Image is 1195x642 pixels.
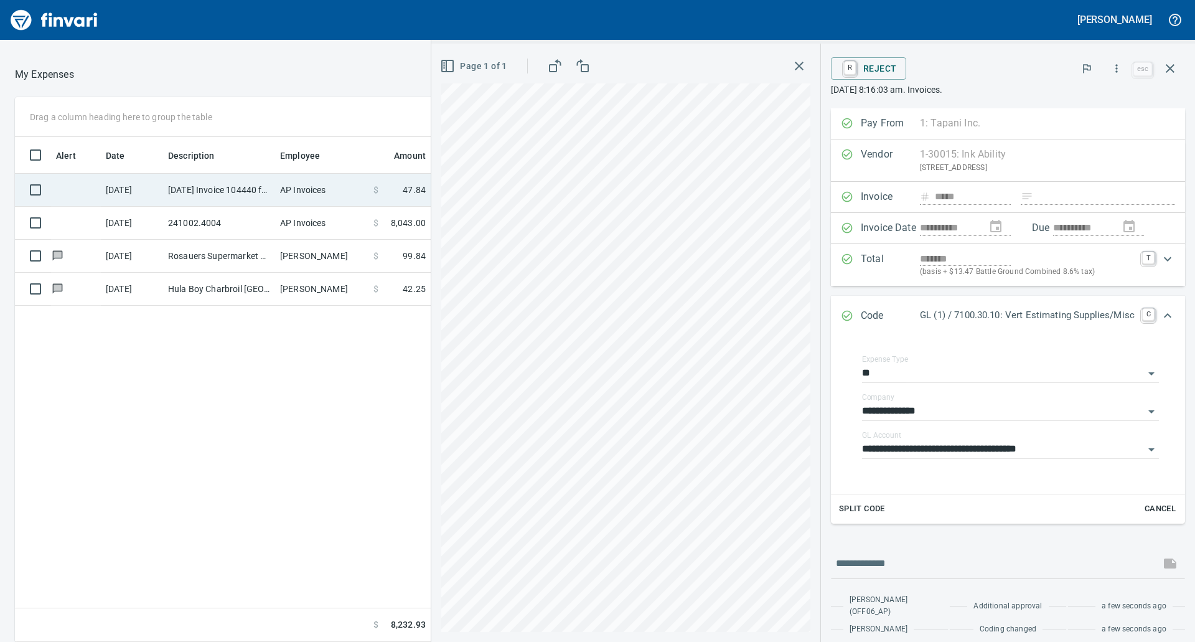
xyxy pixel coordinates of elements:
[163,207,275,240] td: 241002.4004
[168,148,215,163] span: Description
[1155,549,1185,578] span: This records your message into the invoice and notifies anyone mentioned
[163,174,275,207] td: [DATE] Invoice 104440 from Alpha Impressions (1-30507)
[378,148,426,163] span: Amount
[391,618,426,631] span: 8,232.93
[1074,10,1155,29] button: [PERSON_NAME]
[861,252,920,278] p: Total
[56,148,76,163] span: Alert
[275,207,368,240] td: AP Invoices
[101,240,163,273] td: [DATE]
[1133,62,1152,76] a: esc
[862,394,894,401] label: Company
[1102,623,1166,636] span: a few seconds ago
[1073,55,1100,82] button: Flag
[1130,54,1185,83] span: Close invoice
[275,240,368,273] td: [PERSON_NAME]
[163,273,275,306] td: Hula Boy Charbroil [GEOGRAPHIC_DATA] [GEOGRAPHIC_DATA]
[831,83,1185,96] p: [DATE] 8:16:03 am. Invoices.
[373,618,378,631] span: $
[920,308,1135,323] p: GL (1) / 7100.30.10: Vert Estimating Supplies/Misc
[1077,13,1152,26] h5: [PERSON_NAME]
[831,57,906,80] button: RReject
[403,283,426,295] span: 42.25
[831,244,1185,286] div: Expand
[831,337,1185,524] div: Expand
[839,502,885,516] span: Split Code
[106,148,125,163] span: Date
[391,217,426,229] span: 8,043.00
[56,148,92,163] span: Alert
[106,148,141,163] span: Date
[844,61,856,75] a: R
[168,148,231,163] span: Description
[836,499,888,519] button: Split Code
[101,273,163,306] td: [DATE]
[1143,441,1160,458] button: Open
[373,217,378,229] span: $
[1143,365,1160,382] button: Open
[15,67,74,82] p: My Expenses
[850,594,942,619] span: [PERSON_NAME] (OFF06_AP)
[101,174,163,207] td: [DATE]
[15,67,74,82] nav: breadcrumb
[831,296,1185,337] div: Expand
[1142,308,1155,321] a: C
[30,111,212,123] p: Drag a column heading here to group the table
[101,207,163,240] td: [DATE]
[1143,502,1177,516] span: Cancel
[373,283,378,295] span: $
[1140,499,1180,519] button: Cancel
[438,55,512,78] button: Page 1 of 1
[403,250,426,262] span: 99.84
[7,5,101,35] img: Finvari
[443,59,507,74] span: Page 1 of 1
[841,58,896,79] span: Reject
[1103,55,1130,82] button: More
[973,600,1042,613] span: Additional approval
[920,266,1135,278] p: (basis + $13.47 Battle Ground Combined 8.6% tax)
[1142,252,1155,264] a: T
[862,356,908,363] label: Expense Type
[980,623,1036,636] span: Coding changed
[861,308,920,324] p: Code
[280,148,320,163] span: Employee
[862,432,901,439] label: GL Account
[373,250,378,262] span: $
[51,285,64,293] span: Has messages
[275,174,368,207] td: AP Invoices
[163,240,275,273] td: Rosauers Supermarket # [GEOGRAPHIC_DATA] [GEOGRAPHIC_DATA]
[850,623,907,636] span: [PERSON_NAME]
[403,184,426,196] span: 47.84
[373,184,378,196] span: $
[1102,600,1166,613] span: a few seconds ago
[1143,403,1160,420] button: Open
[394,148,426,163] span: Amount
[275,273,368,306] td: [PERSON_NAME]
[280,148,336,163] span: Employee
[51,252,64,260] span: Has messages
